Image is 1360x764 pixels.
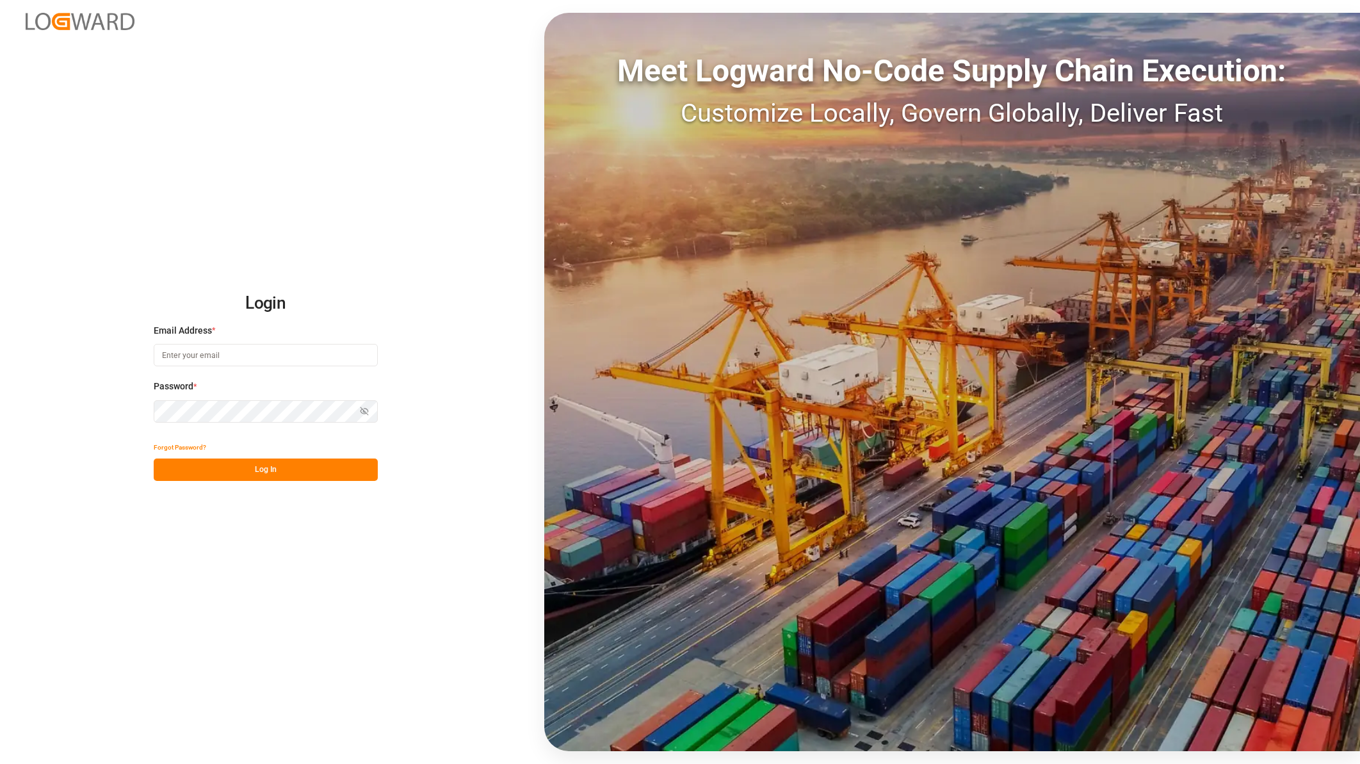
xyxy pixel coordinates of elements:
[544,48,1360,94] div: Meet Logward No-Code Supply Chain Execution:
[154,459,378,481] button: Log In
[154,380,193,393] span: Password
[544,94,1360,133] div: Customize Locally, Govern Globally, Deliver Fast
[154,436,206,459] button: Forgot Password?
[154,324,212,337] span: Email Address
[154,344,378,366] input: Enter your email
[154,283,378,324] h2: Login
[26,13,134,30] img: Logward_new_orange.png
